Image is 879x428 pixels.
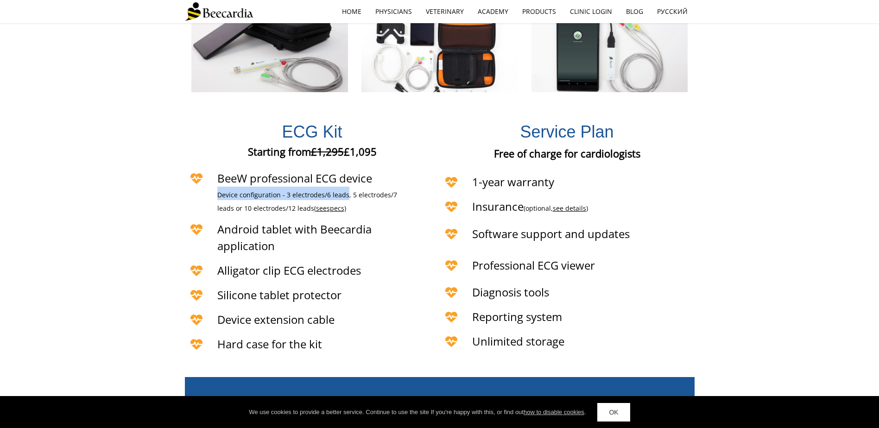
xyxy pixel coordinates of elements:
[327,204,346,213] span: specs)
[217,170,372,186] span: BeeW professional ECG device
[524,204,588,213] span: (optional, )
[472,258,595,273] span: Professional ECG viewer
[316,205,346,213] a: seespecs)
[311,145,344,158] span: £1,295
[472,199,588,214] span: Insurance
[619,1,650,22] a: Blog
[185,2,253,21] img: Beecardia
[515,1,563,22] a: Products
[217,263,361,278] span: Alligator clip ECG electrodes
[217,312,335,327] span: Device extension cable
[368,1,419,22] a: Physicians
[419,1,471,22] a: Veterinary
[282,122,342,141] span: ECG Kit
[472,174,554,189] span: 1-year warranty
[472,309,562,324] span: Reporting system
[248,145,377,158] span: Starting from £1,095
[524,409,584,415] a: how to disable cookies
[597,403,630,422] a: OK
[217,336,322,352] span: Hard case for the kit
[650,1,695,22] a: Русский
[494,146,640,160] span: Free of charge for cardiologists
[520,122,613,141] span: Service Plan
[335,1,368,22] a: home
[563,1,619,22] a: Clinic Login
[316,204,327,213] span: see
[472,334,564,349] span: Unlimited storage
[472,284,549,300] span: Diagnosis tools
[553,204,586,213] a: see details
[217,190,397,213] span: Device configuration - 3 electrodes/6 leads, 5 electrodes/7 leads or 10 electrodes/12 leads
[249,408,586,417] div: We use cookies to provide a better service. Continue to use the site If you're happy with this, o...
[217,287,341,302] span: Silicone tablet protector
[471,1,515,22] a: Academy
[217,221,372,253] span: Android tablet with Beecardia application
[472,226,630,241] span: Software support and updates
[314,204,316,213] span: (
